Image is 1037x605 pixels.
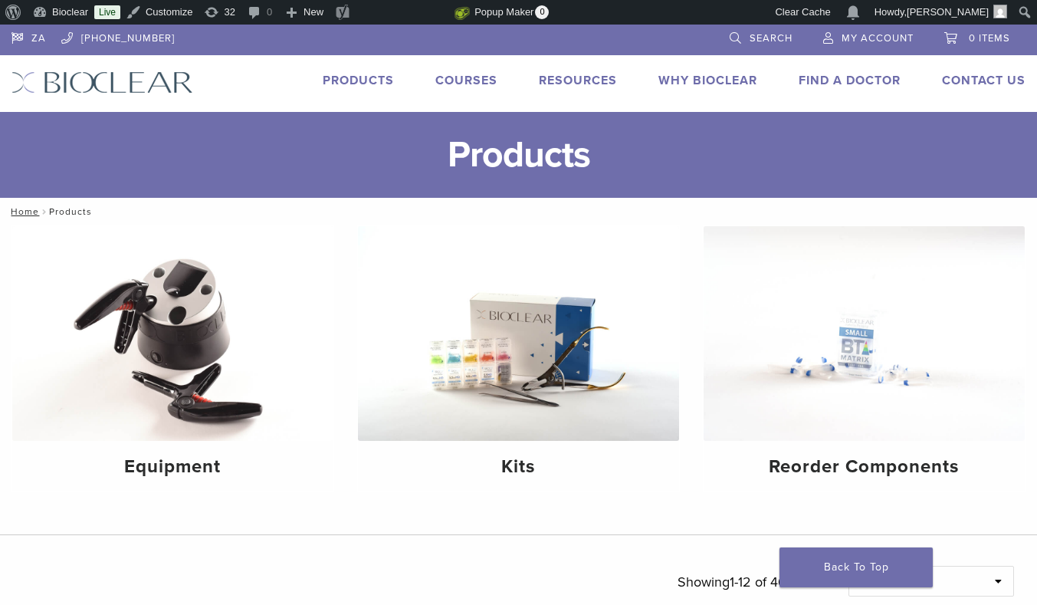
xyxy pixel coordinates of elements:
[25,453,321,481] h4: Equipment
[39,208,49,215] span: /
[907,6,989,18] span: [PERSON_NAME]
[12,226,333,441] img: Equipment
[11,25,46,48] a: ZA
[6,206,39,217] a: Home
[942,73,1026,88] a: Contact Us
[12,226,333,491] a: Equipment
[369,4,455,22] img: Views over 48 hours. Click for more Jetpack Stats.
[323,73,394,88] a: Products
[944,25,1010,48] a: 0 items
[370,453,667,481] h4: Kits
[716,453,1012,481] h4: Reorder Components
[704,226,1025,441] img: Reorder Components
[842,32,914,44] span: My Account
[730,25,793,48] a: Search
[779,547,933,587] a: Back To Top
[11,71,193,94] img: Bioclear
[730,574,786,590] span: 1-12 of 46
[750,32,793,44] span: Search
[969,32,1010,44] span: 0 items
[435,73,497,88] a: Courses
[539,73,617,88] a: Resources
[535,5,549,19] span: 0
[678,566,825,598] p: Showing results
[658,73,757,88] a: Why Bioclear
[94,5,120,19] a: Live
[358,226,679,441] img: Kits
[704,226,1025,491] a: Reorder Components
[358,226,679,491] a: Kits
[823,25,914,48] a: My Account
[61,25,175,48] a: [PHONE_NUMBER]
[799,73,901,88] a: Find A Doctor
